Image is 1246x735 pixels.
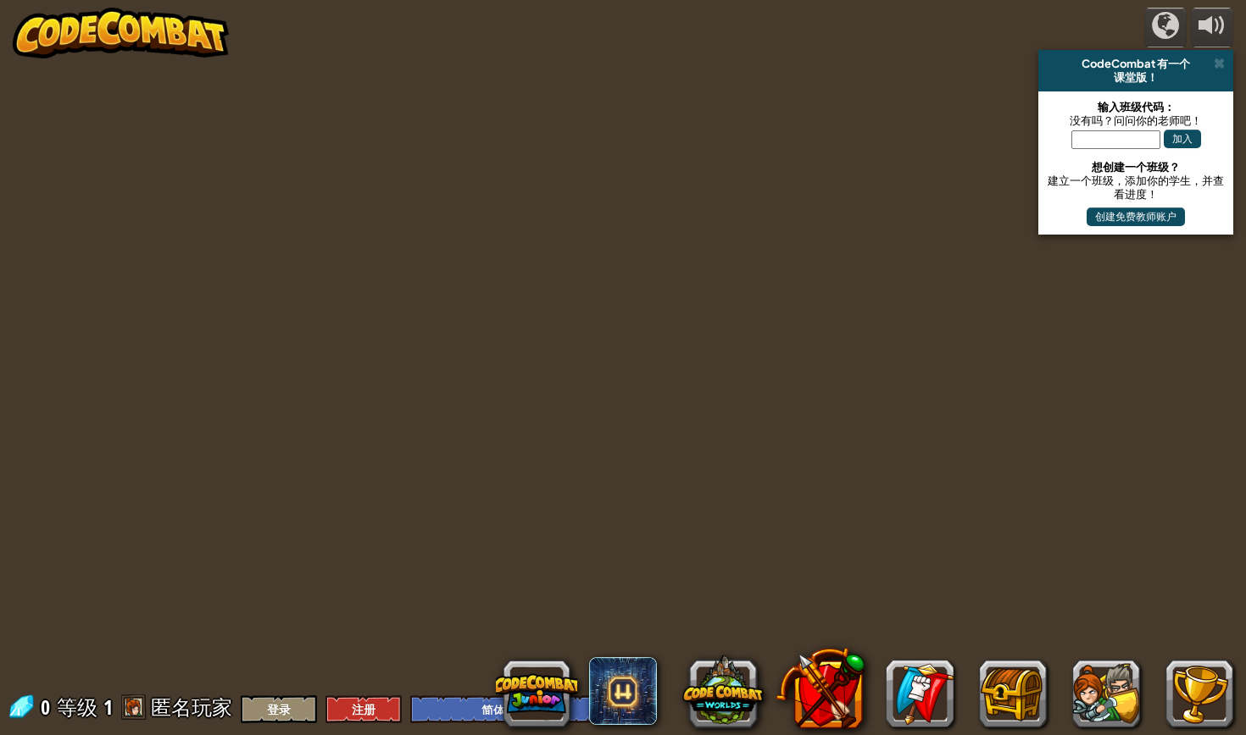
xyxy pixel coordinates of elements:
div: 没有吗？问问你的老师吧！ [1047,113,1225,127]
button: 登录 [241,695,317,723]
span: 1 [103,694,113,721]
span: 0 [41,694,55,721]
button: 创建免费教师账户 [1087,207,1185,226]
div: CodeCombat 有一个 [1045,57,1227,70]
span: 匿名玩家 [151,694,232,721]
button: 音量调节 [1191,8,1233,47]
button: 战役 [1144,8,1187,47]
div: 建立一个班级，添加你的学生，并查看进度！ [1047,174,1225,201]
div: 课堂版！ [1045,70,1227,84]
div: 想创建一个班级？ [1047,160,1225,174]
button: 注册 [325,695,402,723]
span: 等级 [57,694,97,721]
div: 输入班级代码： [1047,100,1225,113]
img: CodeCombat - Learn how to code by playing a game [13,8,230,58]
button: 加入 [1164,130,1201,148]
